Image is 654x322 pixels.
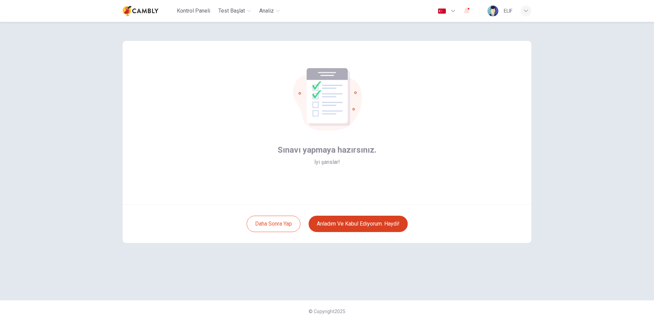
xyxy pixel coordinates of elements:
[487,5,498,16] img: Profile picture
[309,216,408,232] button: Anladım ve kabul ediyorum. Haydi!
[123,4,158,18] img: Cambly logo
[247,216,300,232] button: Daha sonra yap
[278,144,376,155] span: Sınavı yapmaya hazırsınız.
[438,9,446,14] img: tr
[504,7,512,15] div: ELIF
[256,5,283,17] button: Analiz
[174,5,213,17] button: Kontrol Paneli
[259,7,274,15] span: Analiz
[218,7,245,15] span: Test Başlat
[314,158,340,166] span: İyi şanslar!
[309,309,345,314] span: © Copyright 2025
[216,5,254,17] button: Test Başlat
[177,7,210,15] span: Kontrol Paneli
[123,4,174,18] a: Cambly logo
